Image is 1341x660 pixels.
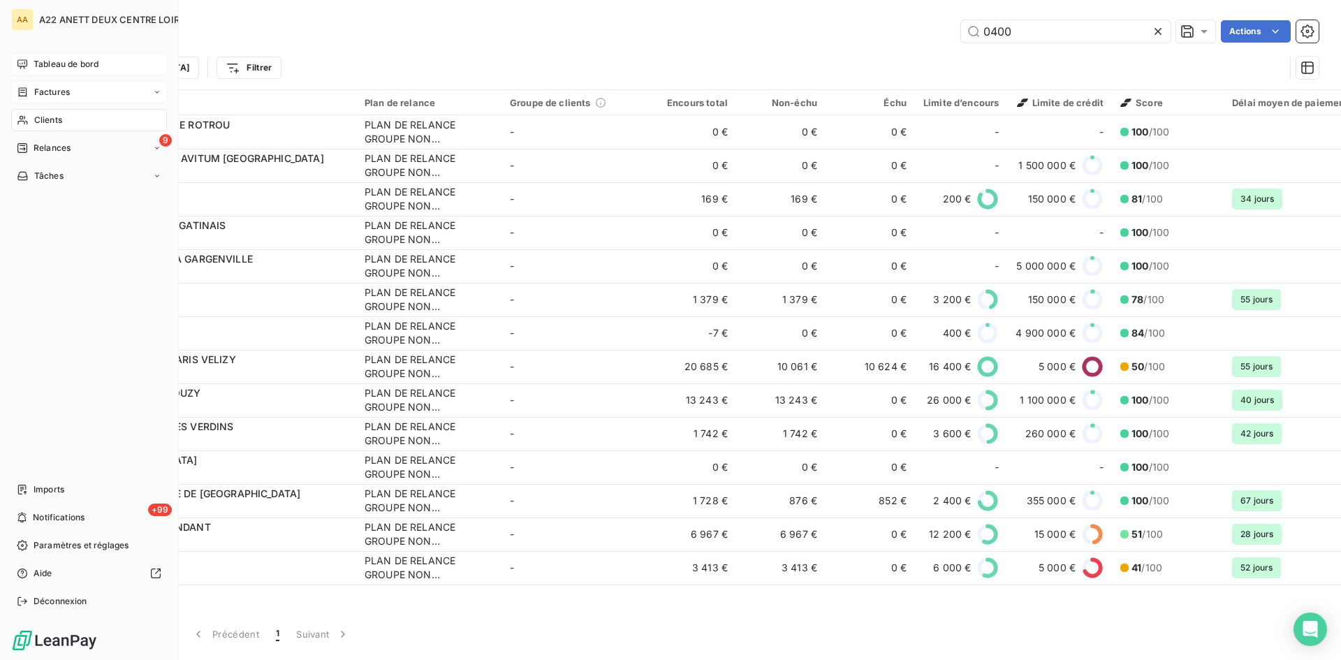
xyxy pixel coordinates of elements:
span: 100 [1131,427,1148,439]
td: 0 € [736,115,826,149]
span: - [995,226,999,240]
span: - [510,226,514,238]
input: Rechercher [961,20,1171,43]
span: +99 [148,504,172,516]
td: 0 € [826,283,915,316]
span: /100 [1131,326,1165,340]
td: 0 € [826,115,915,149]
td: 852 € [826,484,915,518]
span: NEPHROCARE ILE DE [GEOGRAPHIC_DATA] [96,487,300,499]
span: C220040000 [96,534,348,548]
span: 51 [1131,528,1142,540]
td: 169 € [647,182,736,216]
td: 13 243 € [736,383,826,417]
div: Échu [834,97,907,108]
span: Notifications [33,511,85,524]
td: 0 € [736,450,826,484]
span: 50 [1131,360,1144,372]
span: - [995,159,999,173]
span: - [1099,125,1104,139]
span: Tâches [34,170,64,182]
span: - [510,494,514,506]
span: C220190400 [96,199,348,213]
span: Imports [34,483,64,496]
span: /100 [1131,494,1169,508]
td: 0 € [647,216,736,249]
div: PLAN DE RELANCE GROUPE NON AUTOMATIQUE [365,286,493,314]
td: 1 379 € [736,283,826,316]
span: /100 [1131,293,1164,307]
div: AA [11,8,34,31]
td: 0 € [647,249,736,283]
td: 3 413 € [647,551,736,585]
span: - [510,562,514,573]
div: PLAN DE RELANCE GROUPE NON AUTOMATIQUE [365,353,493,381]
span: C220210400 [96,333,348,347]
span: - [510,260,514,272]
span: 100 [1131,226,1148,238]
span: Tableau de bord [34,58,98,71]
span: 260 000 € [1025,427,1076,441]
span: 15 000 € [1034,527,1076,541]
span: 84 [1131,327,1144,339]
div: PLAN DE RELANCE GROUPE NON AUTOMATIQUE [365,420,493,448]
span: C220404000 [96,367,348,381]
span: C220060400 [96,434,348,448]
span: - [1099,226,1104,240]
span: 1 100 000 € [1020,393,1076,407]
td: 0 € [826,216,915,249]
span: /100 [1131,226,1169,240]
span: - [510,327,514,339]
span: 40 jours [1232,390,1282,411]
span: - [510,193,514,205]
span: - [510,427,514,439]
span: - [995,460,999,474]
span: /100 [1131,259,1169,273]
span: /100 [1131,125,1169,139]
div: PLAN DE RELANCE GROUPE NON AUTOMATIQUE [365,487,493,515]
span: 55 jours [1232,356,1281,377]
span: Score [1120,97,1163,108]
span: /100 [1131,561,1162,575]
td: 0 € [826,417,915,450]
td: 10 624 € [826,350,915,383]
td: 20 685 € [647,350,736,383]
span: C220400700 [96,467,348,481]
button: Suivant [288,619,358,649]
td: 0 € [826,149,915,182]
button: Actions [1221,20,1291,43]
td: 0 € [736,316,826,350]
span: 42 jours [1232,423,1282,444]
div: PLAN DE RELANCE GROUPE NON AUTOMATIQUE [365,252,493,280]
span: - [510,293,514,305]
span: Limite de crédit [1017,97,1104,108]
div: PLAN DE RELANCE GROUPE NON AUTOMATIQUE [365,118,493,146]
span: 100 [1131,159,1148,171]
td: 1 379 € [647,283,736,316]
td: 0 € [647,450,736,484]
span: 1 [276,627,279,641]
div: PLAN DE RELANCE GROUPE NON AUTOMATIQUE [365,319,493,347]
span: C220220400 [96,568,348,582]
span: 34 jours [1232,189,1282,210]
span: Clients [34,114,62,126]
span: 1 500 000 € [1018,159,1076,173]
span: C220204000 [96,166,348,179]
div: PLAN DE RELANCE GROUPE NON AUTOMATIQUE [365,152,493,179]
span: 3 600 € [933,427,971,441]
span: 67 jours [1232,490,1282,511]
span: 4 900 000 € [1016,326,1076,340]
td: 13 243 € [647,383,736,417]
span: 9 [159,134,172,147]
div: PLAN DE RELANCE GROUPE NON AUTOMATIQUE [365,453,493,481]
span: /100 [1131,192,1163,206]
span: C220400600 [96,233,348,247]
div: Non-échu [745,97,817,108]
span: 100 [1131,394,1148,406]
span: 12 200 € [929,527,971,541]
span: 2 400 € [933,494,971,508]
span: - [995,259,999,273]
span: A22 ANETT DEUX CENTRE LOIRE [39,14,185,25]
td: 3 413 € [736,551,826,585]
span: 78 [1131,293,1143,305]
